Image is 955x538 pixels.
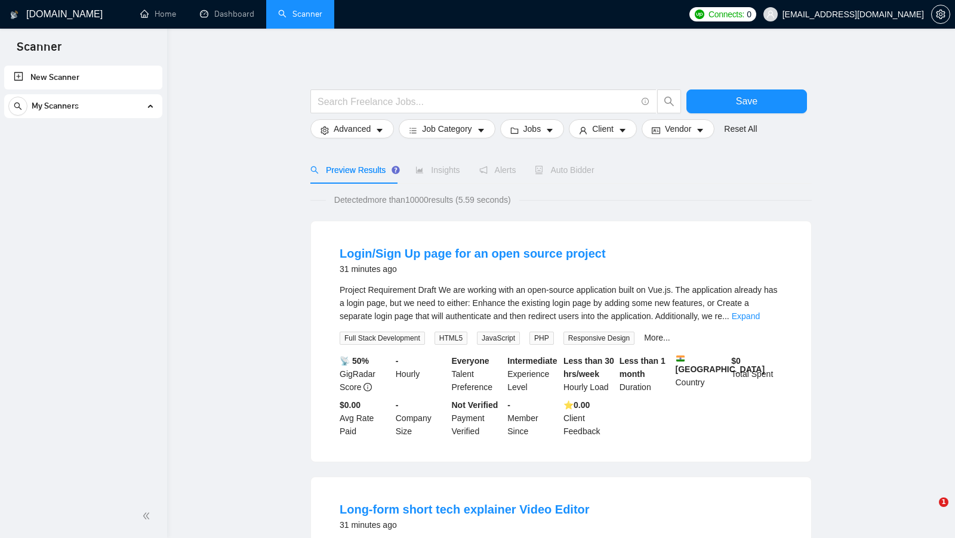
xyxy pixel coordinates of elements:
[620,356,666,379] b: Less than 1 month
[326,193,519,206] span: Detected more than 10000 results (5.59 seconds)
[676,354,765,374] b: [GEOGRAPHIC_DATA]
[563,332,634,345] span: Responsive Design
[561,398,617,438] div: Client Feedback
[505,398,561,438] div: Member Since
[914,497,943,526] iframe: Intercom live chat
[415,165,460,175] span: Insights
[396,400,399,410] b: -
[278,9,322,19] a: searchScanner
[449,354,506,394] div: Talent Preference
[337,398,393,438] div: Avg Rate Paid
[722,311,729,321] span: ...
[477,332,520,345] span: JavaScript
[579,126,587,135] span: user
[931,5,950,24] button: setting
[523,122,541,135] span: Jobs
[7,38,71,63] span: Scanner
[200,9,254,19] a: dashboardDashboard
[340,332,425,345] span: Full Stack Development
[310,119,394,138] button: settingAdvancedcaret-down
[32,94,79,118] span: My Scanners
[396,356,399,366] b: -
[676,354,685,363] img: 🇮🇳
[435,332,467,345] span: HTML5
[4,66,162,89] li: New Scanner
[318,94,636,109] input: Search Freelance Jobs...
[507,400,510,410] b: -
[617,354,673,394] div: Duration
[708,8,744,21] span: Connects:
[14,66,153,89] a: New Scanner
[375,126,384,135] span: caret-down
[642,119,714,138] button: idcardVendorcaret-down
[9,102,27,110] span: search
[563,356,614,379] b: Less than 30 hrs/week
[931,10,950,19] a: setting
[310,165,396,175] span: Preview Results
[535,166,543,174] span: robot
[695,10,704,19] img: upwork-logo.png
[747,8,751,21] span: 0
[363,383,372,391] span: info-circle
[686,89,807,113] button: Save
[766,10,775,18] span: user
[665,122,691,135] span: Vendor
[310,166,319,174] span: search
[399,119,495,138] button: barsJob Categorycaret-down
[652,126,660,135] span: idcard
[477,126,485,135] span: caret-down
[479,166,488,174] span: notification
[642,98,649,106] span: info-circle
[618,126,627,135] span: caret-down
[142,510,154,522] span: double-left
[452,400,498,410] b: Not Verified
[563,400,590,410] b: ⭐️ 0.00
[657,89,681,113] button: search
[696,126,704,135] span: caret-down
[415,166,424,174] span: area-chart
[393,354,449,394] div: Hourly
[546,126,554,135] span: caret-down
[340,285,778,321] span: Project Requirement Draft We are working with an open-source application built on Vue.js. The app...
[10,5,19,24] img: logo
[340,356,369,366] b: 📡 50%
[337,354,393,394] div: GigRadar Score
[422,122,472,135] span: Job Category
[340,247,606,260] a: Login/Sign Up page for an open source project
[390,165,401,175] div: Tooltip anchor
[500,119,565,138] button: folderJobscaret-down
[510,126,519,135] span: folder
[932,10,950,19] span: setting
[449,398,506,438] div: Payment Verified
[479,165,516,175] span: Alerts
[561,354,617,394] div: Hourly Load
[535,165,594,175] span: Auto Bidder
[321,126,329,135] span: setting
[673,354,729,394] div: Country
[732,311,760,321] a: Expand
[340,262,606,276] div: 31 minutes ago
[409,126,417,135] span: bars
[4,94,162,123] li: My Scanners
[592,122,614,135] span: Client
[507,356,557,366] b: Intermediate
[736,94,757,109] span: Save
[452,356,489,366] b: Everyone
[939,497,948,507] span: 1
[8,97,27,116] button: search
[658,96,680,107] span: search
[140,9,176,19] a: homeHome
[334,122,371,135] span: Advanced
[529,332,554,345] span: PHP
[340,518,590,532] div: 31 minutes ago
[393,398,449,438] div: Company Size
[569,119,637,138] button: userClientcaret-down
[724,122,757,135] a: Reset All
[505,354,561,394] div: Experience Level
[340,400,361,410] b: $0.00
[340,503,590,516] a: Long-form short tech explainer Video Editor
[340,283,783,323] div: Project Requirement Draft We are working with an open-source application built on Vue.js. The app...
[644,333,670,342] a: More...
[731,356,741,366] b: $ 0
[729,354,785,394] div: Total Spent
